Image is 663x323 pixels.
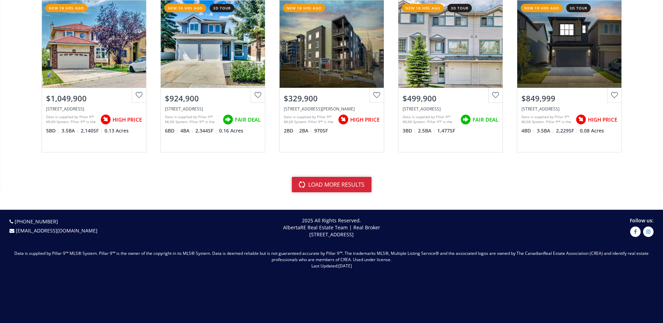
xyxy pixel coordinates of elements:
[350,116,380,123] span: HIGH PRICE
[99,113,113,127] img: rating icon
[418,127,435,134] span: 2.5 BA
[81,127,103,134] span: 2,140 SF
[574,113,588,127] img: rating icon
[336,113,350,127] img: rating icon
[403,127,416,134] span: 3 BD
[284,114,334,125] div: Data is supplied by Pillar 9™ MLS® System. Pillar 9™ is the owner of the copyright in its MLS® Sy...
[62,127,79,134] span: 3.5 BA
[459,113,473,127] img: rating icon
[46,106,142,112] div: 7 Signature Mews SW, Calgary, AB T3H 2V6
[521,114,572,125] div: Data is supplied by Pillar 9™ MLS® System. Pillar 9™ is the owner of the copyright in its MLS® Sy...
[272,250,649,263] span: Real Estate Association (CREA) and identify real estate professionals who are members of CREA. Us...
[403,114,457,125] div: Data is supplied by Pillar 9™ MLS® System. Pillar 9™ is the owner of the copyright in its MLS® Sy...
[105,127,129,134] span: 0.13 Acres
[46,93,142,104] div: $1,049,900
[7,263,656,269] p: Last Updated:
[284,93,380,104] div: $329,900
[473,116,498,123] span: FAIR DEAL
[314,127,328,134] span: 970 SF
[292,177,372,192] button: load more results
[630,217,654,224] span: Follow us:
[588,116,617,123] span: HIGH PRICE
[113,116,142,123] span: HIGH PRICE
[165,93,261,104] div: $924,900
[14,250,543,256] span: Data is supplied by Pillar 9™ MLS® System. Pillar 9™ is the owner of the copyright in its MLS® Sy...
[338,263,352,269] span: [DATE]
[403,106,498,112] div: 104 Kingsland Court SW, Calgary, AB T2V 0S2
[556,127,578,134] span: 2,229 SF
[15,218,58,225] a: [PHONE_NUMBER]
[284,106,380,112] div: 195 Kincora Glen Road NW #201, Calgary, AB T3R 0S3
[46,114,97,125] div: Data is supplied by Pillar 9™ MLS® System. Pillar 9™ is the owner of the copyright in its MLS® Sy...
[437,127,455,134] span: 1,477 SF
[521,106,617,112] div: 211 Creekstone Row SW, Calgary, AB T2X 4Y4
[309,231,354,238] span: [STREET_ADDRESS]
[219,127,243,134] span: 0.16 Acres
[16,227,98,234] a: [EMAIL_ADDRESS][DOMAIN_NAME]
[46,127,60,134] span: 5 BD
[195,127,217,134] span: 2,344 SF
[537,127,554,134] span: 3.5 BA
[521,127,535,134] span: 4 BD
[299,127,312,134] span: 2 BA
[580,127,604,134] span: 0.08 Acres
[403,93,498,104] div: $499,900
[165,106,261,112] div: 13 Shawnee Way SW, Calgary, AB T2Y 2V4
[165,127,179,134] span: 6 BD
[521,93,617,104] div: $849,999
[284,127,297,134] span: 2 BD
[172,217,491,238] p: 2025 All Rights Reserved. AlbertaRE Real Estate Team | Real Broker
[180,127,194,134] span: 4 BA
[221,113,235,127] img: rating icon
[235,116,261,123] span: FAIR DEAL
[165,114,219,125] div: Data is supplied by Pillar 9™ MLS® System. Pillar 9™ is the owner of the copyright in its MLS® Sy...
